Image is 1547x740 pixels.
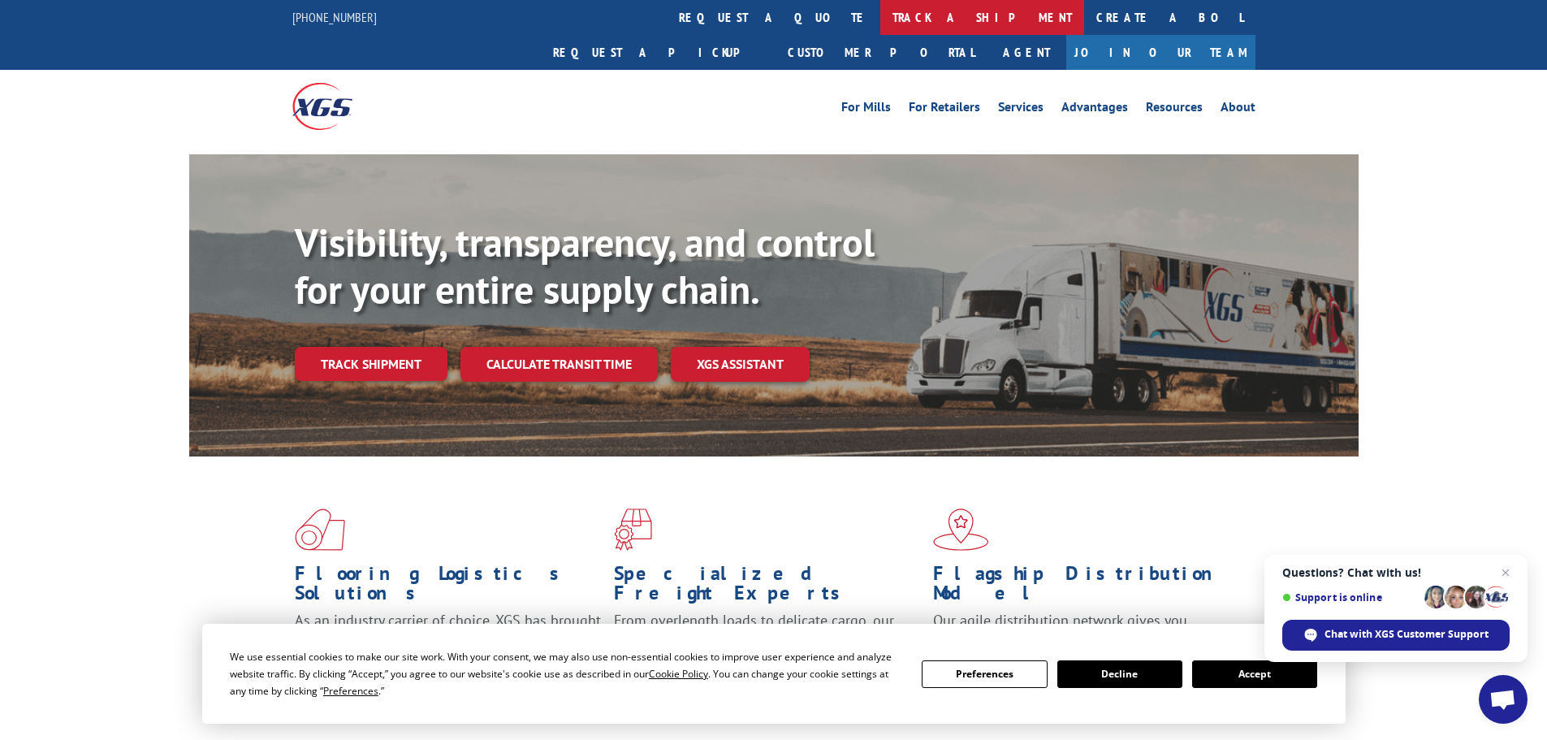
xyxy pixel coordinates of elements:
a: Customer Portal [776,35,987,70]
a: About [1221,101,1255,119]
h1: Specialized Freight Experts [614,564,921,611]
p: From overlength loads to delicate cargo, our experienced staff knows the best way to move your fr... [614,611,921,683]
a: Services [998,101,1044,119]
a: For Retailers [909,101,980,119]
img: xgs-icon-total-supply-chain-intelligence-red [295,508,345,551]
button: Preferences [922,660,1047,688]
div: Chat with XGS Customer Support [1282,620,1510,651]
a: Join Our Team [1066,35,1255,70]
span: Cookie Policy [649,667,708,681]
span: Our agile distribution network gives you nationwide inventory management on demand. [933,611,1232,649]
a: Calculate transit time [460,347,658,382]
div: Open chat [1479,675,1528,724]
span: As an industry carrier of choice, XGS has brought innovation and dedication to flooring logistics... [295,611,601,669]
a: [PHONE_NUMBER] [292,9,377,25]
span: Close chat [1496,563,1515,582]
img: xgs-icon-focused-on-flooring-red [614,508,652,551]
span: Questions? Chat with us! [1282,566,1510,579]
a: Request a pickup [541,35,776,70]
a: Agent [987,35,1066,70]
h1: Flagship Distribution Model [933,564,1240,611]
div: We use essential cookies to make our site work. With your consent, we may also use non-essential ... [230,648,902,699]
button: Decline [1057,660,1182,688]
a: Track shipment [295,347,447,381]
img: xgs-icon-flagship-distribution-model-red [933,508,989,551]
a: For Mills [841,101,891,119]
span: Preferences [323,684,378,698]
div: Cookie Consent Prompt [202,624,1346,724]
span: Chat with XGS Customer Support [1324,627,1489,642]
span: Support is online [1282,591,1419,604]
b: Visibility, transparency, and control for your entire supply chain. [295,217,875,314]
a: Advantages [1061,101,1128,119]
a: XGS ASSISTANT [671,347,810,382]
h1: Flooring Logistics Solutions [295,564,602,611]
a: Resources [1146,101,1203,119]
button: Accept [1192,660,1317,688]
